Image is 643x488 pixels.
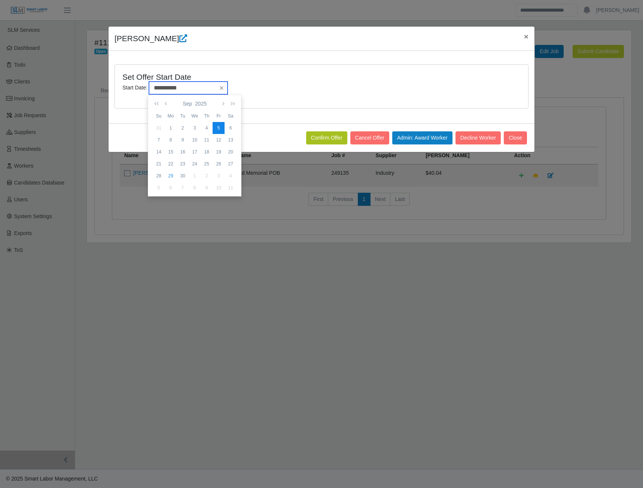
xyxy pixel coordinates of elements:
div: 16 [177,149,189,155]
td: 2025-10-04 [225,170,237,182]
td: 2025-09-06 [225,122,237,134]
div: 18 [201,149,213,155]
td: 2025-10-08 [189,182,201,194]
td: 2025-09-22 [165,158,177,170]
td: 2025-09-12 [213,134,225,146]
td: 2025-10-05 [153,182,165,194]
div: 4 [201,125,213,131]
div: 2 [177,125,189,131]
div: 1 [189,173,201,179]
td: 2025-09-03 [189,122,201,134]
div: 2 [201,173,213,179]
td: 2025-09-15 [165,146,177,158]
button: Sep [181,97,193,110]
div: 23 [177,161,189,167]
td: 2025-09-29 [165,170,177,182]
td: 2025-09-14 [153,146,165,158]
div: 24 [189,161,201,167]
td: 2025-09-18 [201,146,213,158]
div: 12 [213,137,225,143]
button: Close [504,131,527,144]
div: 22 [165,161,177,167]
th: We [189,110,201,122]
div: 29 [165,173,177,179]
th: Su [153,110,165,122]
td: 2025-09-09 [177,134,189,146]
td: 2025-09-21 [153,158,165,170]
div: 28 [153,173,165,179]
td: 2025-09-11 [201,134,213,146]
td: 2025-10-03 [213,170,225,182]
div: 6 [165,184,177,191]
div: 31 [153,125,165,131]
div: 26 [213,161,225,167]
td: 2025-09-02 [177,122,189,134]
button: 2025 [193,97,208,110]
td: 2025-09-28 [153,170,165,182]
td: 2025-10-10 [213,182,225,194]
td: 2025-10-01 [189,170,201,182]
div: 5 [153,184,165,191]
div: 5 [213,125,225,131]
td: 2025-09-13 [225,134,237,146]
h4: Set Offer Start Date [122,72,418,82]
div: 9 [177,137,189,143]
div: 11 [225,184,237,191]
td: 2025-09-05 [213,122,225,134]
div: 6 [225,125,237,131]
div: 14 [153,149,165,155]
div: 10 [213,184,225,191]
div: 7 [177,184,189,191]
div: 20 [225,149,237,155]
td: 2025-09-19 [213,146,225,158]
div: 9 [201,184,213,191]
span: × [524,32,528,41]
button: Admin: Award Worker [392,131,452,144]
button: Decline Worker [455,131,501,144]
div: 7 [153,137,165,143]
div: 15 [165,149,177,155]
th: Fr [213,110,225,122]
div: 11 [201,137,213,143]
td: 2025-10-02 [201,170,213,182]
td: 2025-09-10 [189,134,201,146]
td: 2025-08-31 [153,122,165,134]
div: 27 [225,161,237,167]
td: 2025-09-27 [225,158,237,170]
div: 25 [201,161,213,167]
div: 8 [165,137,177,143]
div: 1 [165,125,177,131]
td: 2025-09-25 [201,158,213,170]
td: 2025-09-23 [177,158,189,170]
td: 2025-09-04 [201,122,213,134]
th: Mo [165,110,177,122]
td: 2025-09-07 [153,134,165,146]
div: 21 [153,161,165,167]
td: 2025-10-07 [177,182,189,194]
div: 19 [213,149,225,155]
th: Th [201,110,213,122]
label: Start Date: [122,84,147,92]
td: 2025-09-16 [177,146,189,158]
td: 2025-09-24 [189,158,201,170]
div: 17 [189,149,201,155]
td: 2025-09-20 [225,146,237,158]
td: 2025-09-17 [189,146,201,158]
td: 2025-10-09 [201,182,213,194]
div: 3 [213,173,225,179]
button: Cancel Offer [350,131,389,144]
div: 13 [225,137,237,143]
button: Close [518,27,534,46]
div: 30 [177,173,189,179]
div: 10 [189,137,201,143]
td: 2025-09-08 [165,134,177,146]
td: 2025-09-01 [165,122,177,134]
div: 3 [189,125,201,131]
button: Confirm Offer [306,131,347,144]
td: 2025-10-06 [165,182,177,194]
td: 2025-09-30 [177,170,189,182]
th: Sa [225,110,237,122]
div: 8 [189,184,201,191]
td: 2025-09-26 [213,158,225,170]
th: Tu [177,110,189,122]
